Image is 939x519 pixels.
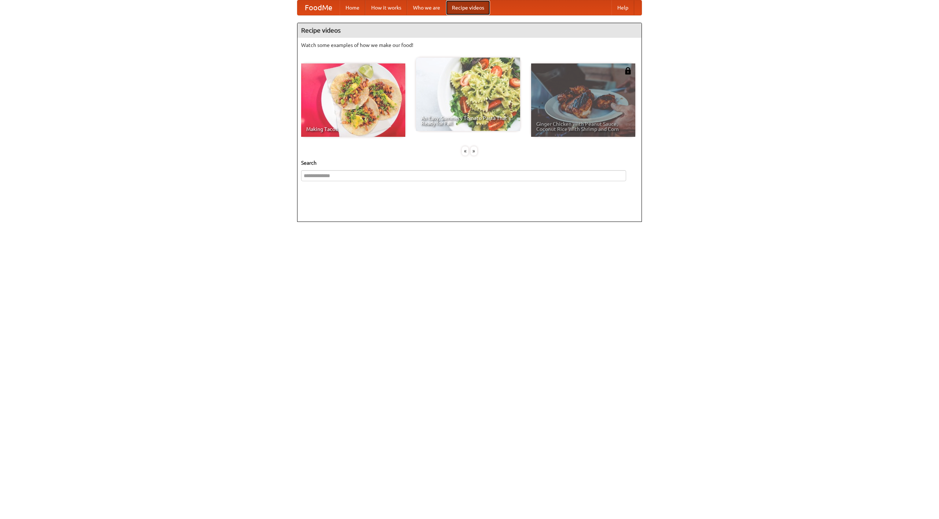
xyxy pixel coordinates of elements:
a: Help [611,0,634,15]
h5: Search [301,159,638,167]
a: FoodMe [297,0,340,15]
h4: Recipe videos [297,23,642,38]
a: An Easy, Summery Tomato Pasta That's Ready for Fall [416,58,520,131]
a: Home [340,0,365,15]
span: Making Tacos [306,127,400,132]
p: Watch some examples of how we make our food! [301,41,638,49]
span: An Easy, Summery Tomato Pasta That's Ready for Fall [421,116,515,126]
a: Making Tacos [301,63,405,137]
div: « [462,146,468,156]
div: » [471,146,477,156]
a: Who we are [407,0,446,15]
a: How it works [365,0,407,15]
img: 483408.png [624,67,632,74]
a: Recipe videos [446,0,490,15]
